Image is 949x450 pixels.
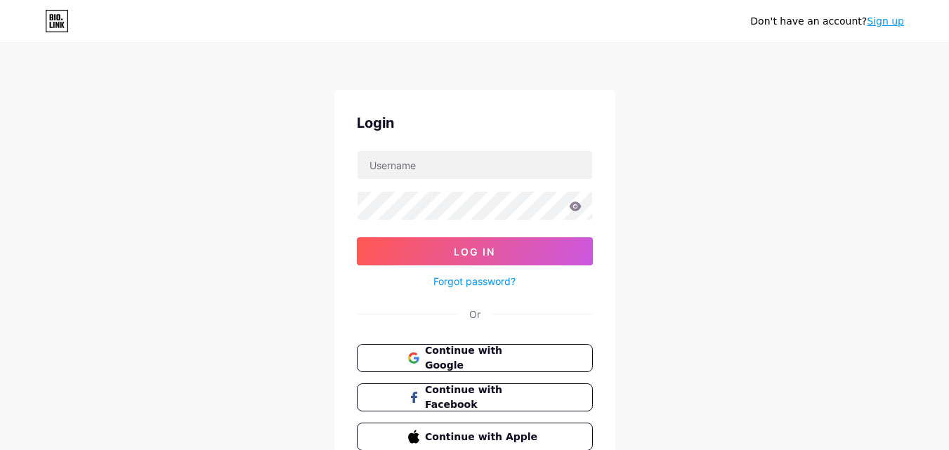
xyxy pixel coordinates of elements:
[433,274,516,289] a: Forgot password?
[358,151,592,179] input: Username
[357,383,593,411] button: Continue with Facebook
[425,343,541,373] span: Continue with Google
[750,14,904,29] div: Don't have an account?
[867,15,904,27] a: Sign up
[357,112,593,133] div: Login
[425,430,541,444] span: Continue with Apple
[357,344,593,372] button: Continue with Google
[425,383,541,412] span: Continue with Facebook
[357,237,593,265] button: Log In
[469,307,480,322] div: Or
[454,246,495,258] span: Log In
